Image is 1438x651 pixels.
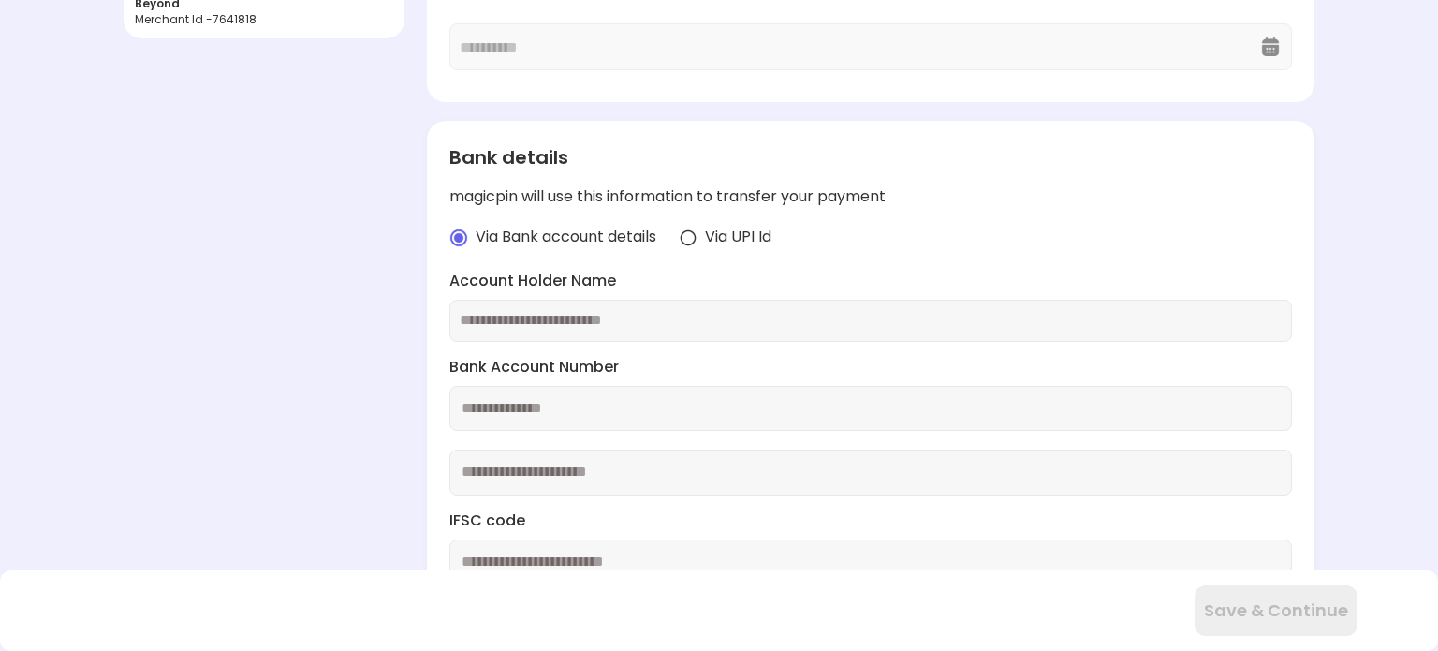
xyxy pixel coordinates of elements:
div: Merchant Id - 7641818 [135,11,393,27]
div: magicpin will use this information to transfer your payment [449,186,1292,208]
label: Account Holder Name [449,271,1292,292]
img: radio [679,229,697,247]
button: Save & Continue [1195,585,1357,636]
span: Via Bank account details [476,227,656,248]
span: Via UPI Id [705,227,771,248]
div: Bank details [449,143,1292,171]
label: Bank Account Number [449,357,1292,378]
label: IFSC code [449,510,1292,532]
img: radio [449,229,468,247]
